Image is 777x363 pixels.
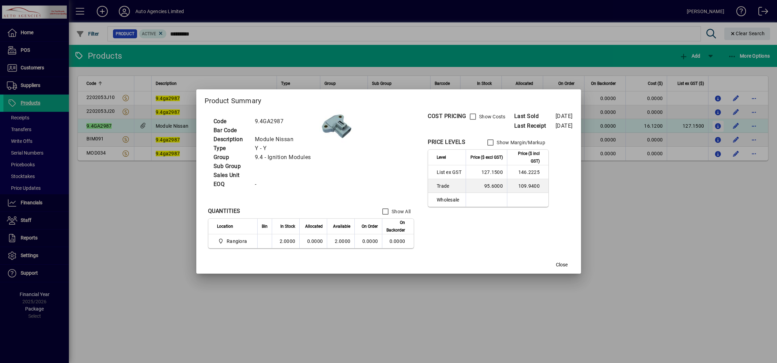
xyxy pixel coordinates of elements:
[551,258,573,271] button: Close
[556,113,573,119] span: [DATE]
[437,183,462,189] span: Trade
[437,196,462,203] span: Wholesale
[251,180,319,189] td: -
[556,261,568,268] span: Close
[210,144,251,153] td: Type
[511,150,540,165] span: Price ($ incl GST)
[470,154,503,161] span: Price ($ excl GST)
[217,223,233,230] span: Location
[251,117,319,126] td: 9.4GA2987
[196,89,581,109] h2: Product Summary
[514,122,556,130] span: Last Receipt
[437,169,462,176] span: List ex GST
[280,223,295,230] span: In Stock
[210,117,251,126] td: Code
[362,223,378,230] span: On Order
[210,171,251,180] td: Sales Unit
[556,122,573,129] span: [DATE]
[251,135,319,144] td: Module Nissan
[362,238,378,244] span: 0.0000
[327,234,354,248] td: 2.0000
[428,112,466,120] div: COST PRICING
[227,238,247,245] span: Rangiora
[495,139,545,146] label: Show Margin/Markup
[382,234,414,248] td: 0.0000
[251,144,319,153] td: Y - Y
[272,234,299,248] td: 2.0000
[299,234,327,248] td: 0.0000
[478,113,506,120] label: Show Costs
[319,110,354,144] img: contain
[507,165,548,179] td: 146.2225
[507,179,548,193] td: 109.9400
[208,207,240,215] div: QUANTITIES
[217,237,250,245] span: Rangiora
[428,138,465,146] div: PRICE LEVELS
[333,223,350,230] span: Available
[386,219,405,234] span: On Backorder
[390,208,411,215] label: Show All
[305,223,323,230] span: Allocated
[466,179,507,193] td: 95.6000
[437,154,446,161] span: Level
[210,153,251,162] td: Group
[466,165,507,179] td: 127.1500
[262,223,268,230] span: Bin
[210,180,251,189] td: EOQ
[251,153,319,162] td: 9.4 - Ignition Modules
[210,126,251,135] td: Bar Code
[210,162,251,171] td: Sub Group
[210,135,251,144] td: Description
[514,112,556,120] span: Last Sold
